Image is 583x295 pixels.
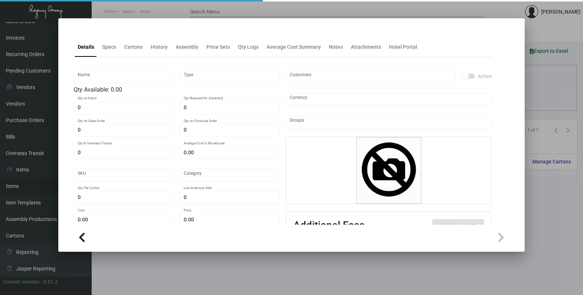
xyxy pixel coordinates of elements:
[3,278,40,286] div: Current version:
[151,43,168,51] div: History
[238,43,258,51] div: Qty Logs
[78,43,94,51] div: Details
[432,219,484,232] button: Add Additional Fee
[351,43,381,51] div: Attachments
[290,74,452,80] input: Add new..
[74,85,280,94] div: Qty Available: 0.00
[206,43,230,51] div: Price Sets
[43,278,58,286] div: 0.51.2
[102,43,116,51] div: Specs
[293,219,364,232] h2: Additional Fees
[176,43,198,51] div: Assembly
[329,43,343,51] div: Notes
[124,43,143,51] div: Cartons
[389,43,417,51] div: Hotel Portal
[478,72,492,81] span: Active
[267,43,321,51] div: Average Cost Summary
[290,119,488,125] input: Add new..
[436,223,480,229] span: Add Additional Fee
